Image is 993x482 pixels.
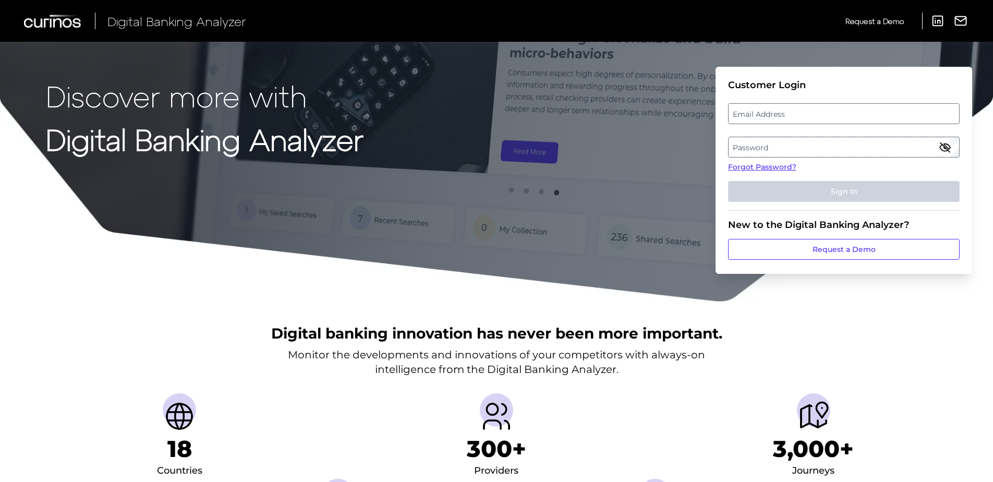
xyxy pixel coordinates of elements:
[773,435,854,463] h1: 3,000+
[729,138,959,156] label: Password
[845,13,904,30] a: Request a Demo
[46,79,364,112] p: Discover more with
[271,323,722,343] h2: Digital banking innovation has never been more important.
[792,463,834,479] div: Journeys
[480,400,513,433] img: Providers
[728,239,960,260] a: Request a Demo
[728,219,960,231] div: New to the Digital Banking Analyzer?
[24,15,82,28] img: Curinos
[288,347,705,377] p: Monitor the developments and innovations of your competitors with always-on intelligence from the...
[797,400,830,433] img: Journeys
[163,400,196,433] img: Countries
[728,181,960,202] button: Sign In
[467,435,526,463] h1: 300+
[474,463,518,479] div: Providers
[845,17,904,26] span: Request a Demo
[157,463,202,479] div: Countries
[167,435,192,463] h1: 18
[107,14,246,29] span: Digital Banking Analyzer
[728,79,960,91] div: Customer Login
[728,162,960,173] a: Forgot Password?
[729,104,959,123] label: Email Address
[46,122,364,156] strong: Digital Banking Analyzer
